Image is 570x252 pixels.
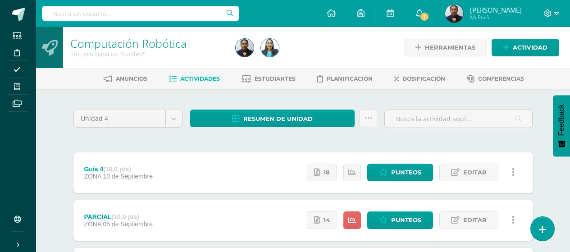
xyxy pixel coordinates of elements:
[492,39,559,56] a: Actividad
[404,39,487,56] a: Herramientas
[261,39,279,57] img: dc7d38de1d5b52360c8bb618cee5abea.png
[367,211,433,229] a: Punteos
[103,220,153,228] span: 05 de Septiembre
[385,110,532,128] input: Busca la actividad aquí...
[236,39,254,57] img: d8a63182bdadade96a63bd9240c6e241.png
[463,212,487,229] span: Editar
[557,104,565,136] span: Feedback
[307,211,337,229] a: 14
[70,36,187,51] a: Computación Robótica
[112,213,139,220] strong: (10.0 pts)
[42,6,239,21] input: Busca un usuario...
[324,164,330,181] span: 18
[391,212,421,229] span: Punteos
[391,164,421,181] span: Punteos
[255,75,296,82] span: Estudiantes
[467,72,524,86] a: Conferencias
[243,110,313,127] span: Resumen de unidad
[420,12,429,22] span: 1
[81,110,159,127] span: Unidad 4
[190,110,355,127] a: Resumen de unidad
[367,164,433,181] a: Punteos
[394,72,445,86] a: Dosificación
[470,5,522,14] span: [PERSON_NAME]
[84,213,153,220] div: PARCIAL
[169,72,220,86] a: Actividades
[317,72,373,86] a: Planificación
[70,37,225,50] h1: Computación Robótica
[513,39,547,56] span: Actividad
[327,75,373,82] span: Planificación
[116,75,147,82] span: Anuncios
[553,95,570,156] button: Feedback - Mostrar encuesta
[84,165,153,173] div: Guía 4
[402,75,445,82] span: Dosificación
[84,220,101,228] span: ZONA
[70,50,225,58] div: Tercero Básicos 'Galileo'
[445,5,463,23] img: d8a63182bdadade96a63bd9240c6e241.png
[478,75,524,82] span: Conferencias
[307,164,337,181] a: 18
[425,39,475,56] span: Herramientas
[74,110,182,127] a: Unidad 4
[324,212,330,229] span: 14
[463,164,487,181] span: Editar
[242,72,296,86] a: Estudiantes
[84,173,101,180] span: ZONA
[103,173,153,180] span: 10 de Septiembre
[104,72,147,86] a: Anuncios
[180,75,220,82] span: Actividades
[103,165,131,173] strong: (10.0 pts)
[470,14,522,21] span: Mi Perfil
